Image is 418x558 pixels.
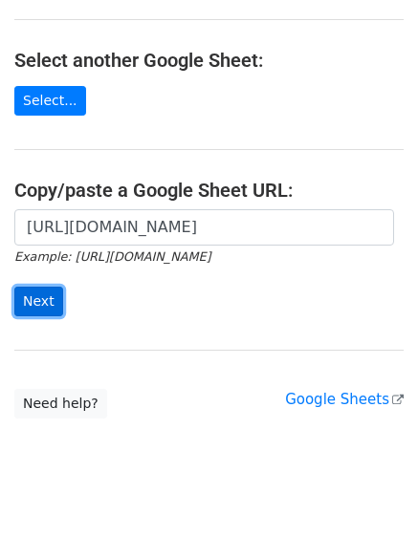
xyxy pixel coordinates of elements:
[14,179,404,202] h4: Copy/paste a Google Sheet URL:
[14,86,86,116] a: Select...
[285,391,404,408] a: Google Sheets
[14,49,404,72] h4: Select another Google Sheet:
[14,287,63,316] input: Next
[14,249,210,264] small: Example: [URL][DOMAIN_NAME]
[14,209,394,246] input: Paste your Google Sheet URL here
[14,389,107,418] a: Need help?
